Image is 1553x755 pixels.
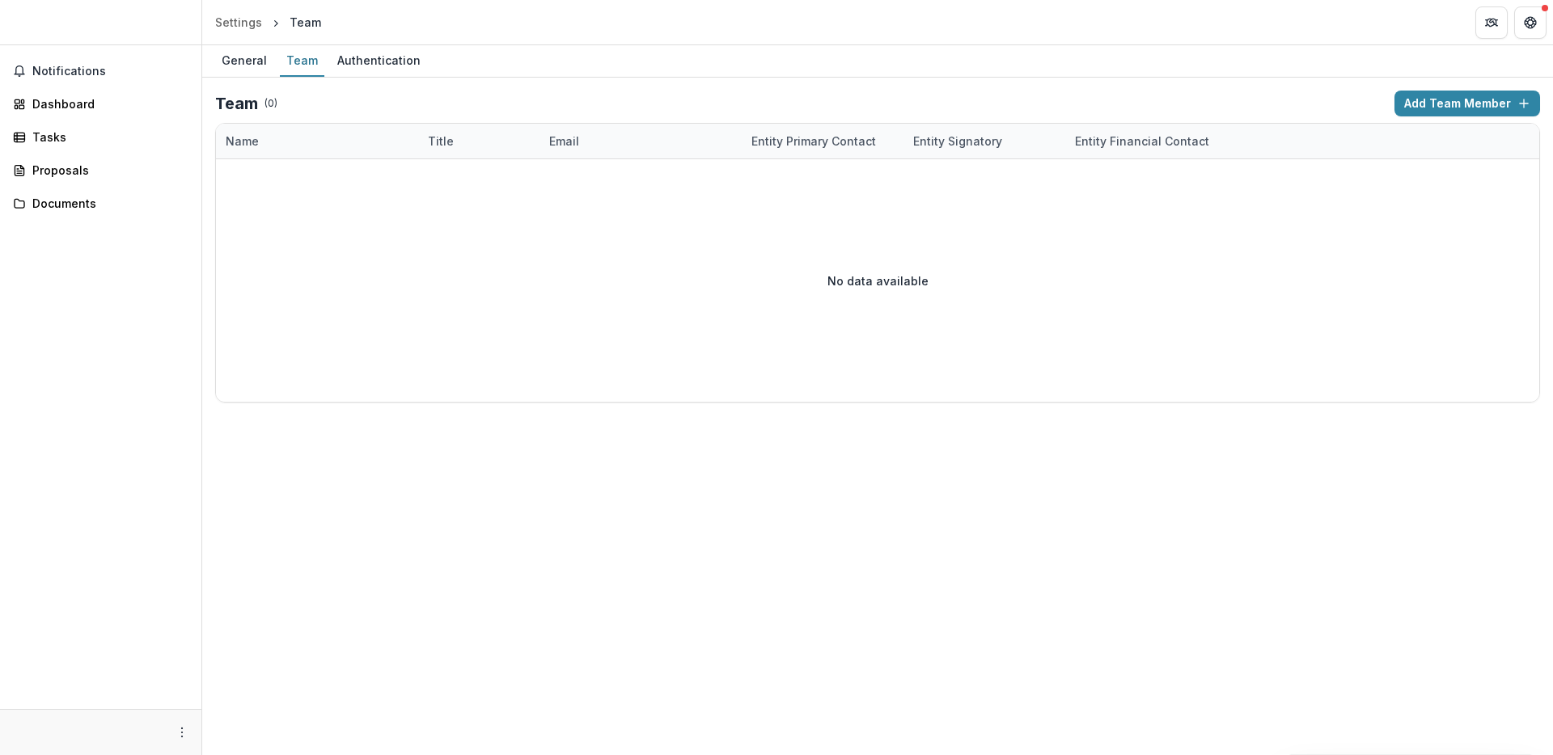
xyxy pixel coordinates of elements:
div: Tasks [32,129,182,146]
div: Team [290,14,321,31]
div: Authentication [331,49,427,72]
div: Settings [215,14,262,31]
div: Entity Signatory [903,124,1065,158]
a: Tasks [6,124,195,150]
h2: Team [215,94,258,113]
nav: breadcrumb [209,11,328,34]
a: Team [280,45,324,77]
div: Entity Financial Contact [1065,124,1227,158]
button: More [172,723,192,742]
div: Proposals [32,162,182,179]
a: Dashboard [6,91,195,117]
div: Name [216,133,269,150]
a: Documents [6,190,195,217]
div: Entity Financial Contact [1065,133,1219,150]
p: No data available [827,272,929,289]
a: Authentication [331,45,427,77]
div: Title [418,133,463,150]
div: Title [418,124,540,158]
div: Entity Primary Contact [742,133,886,150]
span: Notifications [32,65,188,78]
div: Entity Signatory [903,133,1012,150]
a: General [215,45,273,77]
div: Documents [32,195,182,212]
div: General [215,49,273,72]
button: Add Team Member [1394,91,1540,116]
a: Proposals [6,157,195,183]
button: Partners [1475,6,1508,39]
p: ( 0 ) [264,96,277,111]
div: Name [216,124,418,158]
div: Dashboard [32,95,182,112]
a: Settings [209,11,269,34]
button: Get Help [1514,6,1547,39]
button: Notifications [6,58,195,84]
div: Email [540,124,742,158]
div: Email [540,133,589,150]
div: Entity Primary Contact [742,124,903,158]
div: Team [280,49,324,72]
